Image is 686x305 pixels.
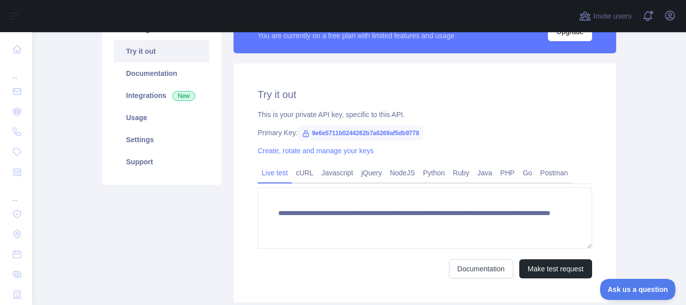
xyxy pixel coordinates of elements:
[114,151,209,173] a: Support
[114,107,209,129] a: Usage
[8,60,24,80] div: ...
[449,259,513,278] a: Documentation
[292,165,317,181] a: cURL
[298,126,423,141] span: 9e6e5711b0244262b7a6269af5db9778
[519,165,536,181] a: Go
[593,11,632,22] span: Invite users
[258,165,292,181] a: Live test
[114,84,209,107] a: Integrations New
[536,165,572,181] a: Postman
[258,128,592,138] div: Primary Key:
[258,31,454,41] div: You are currently on a free plan with limited features and usage
[8,183,24,203] div: ...
[172,91,195,101] span: New
[600,279,676,300] iframe: Toggle Customer Support
[474,165,497,181] a: Java
[496,165,519,181] a: PHP
[114,40,209,62] a: Try it out
[577,8,634,24] button: Invite users
[386,165,419,181] a: NodeJS
[258,147,374,155] a: Create, rotate and manage your keys
[357,165,386,181] a: jQuery
[519,259,592,278] button: Make test request
[258,87,592,101] h2: Try it out
[317,165,357,181] a: Javascript
[114,129,209,151] a: Settings
[449,165,474,181] a: Ruby
[114,62,209,84] a: Documentation
[419,165,449,181] a: Python
[258,110,592,120] div: This is your private API key, specific to this API.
